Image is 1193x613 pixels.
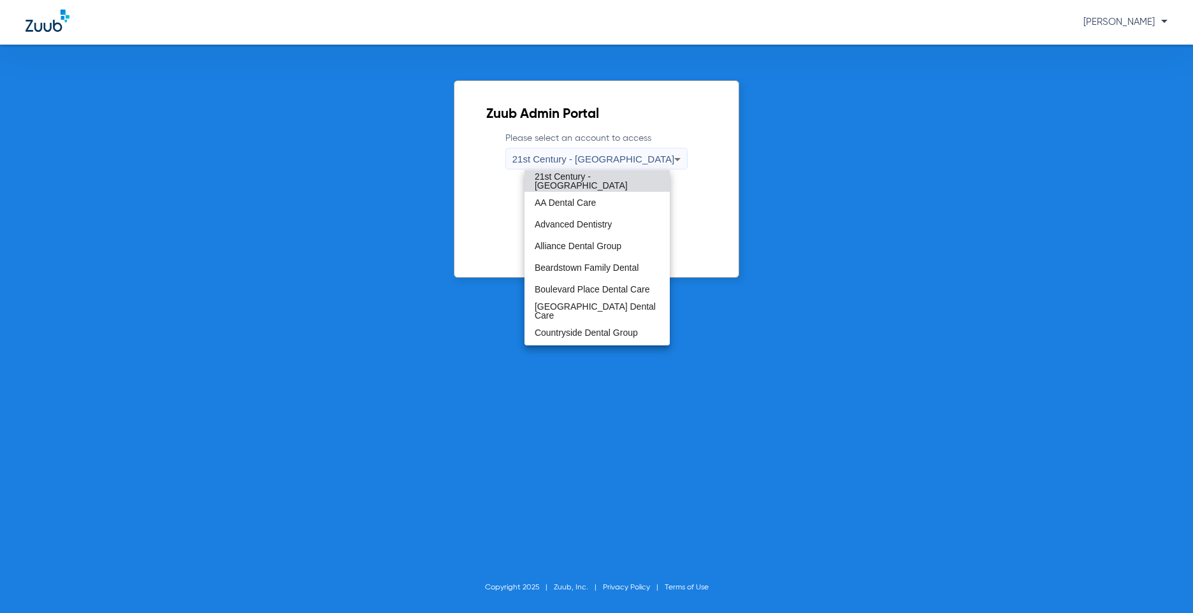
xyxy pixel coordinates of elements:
[535,263,639,272] span: Beardstown Family Dental
[535,242,621,250] span: Alliance Dental Group
[535,302,660,320] span: [GEOGRAPHIC_DATA] Dental Care
[535,285,650,294] span: Boulevard Place Dental Care
[535,198,596,207] span: AA Dental Care
[535,220,612,229] span: Advanced Dentistry
[535,172,660,190] span: 21st Century - [GEOGRAPHIC_DATA]
[535,328,638,337] span: Countryside Dental Group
